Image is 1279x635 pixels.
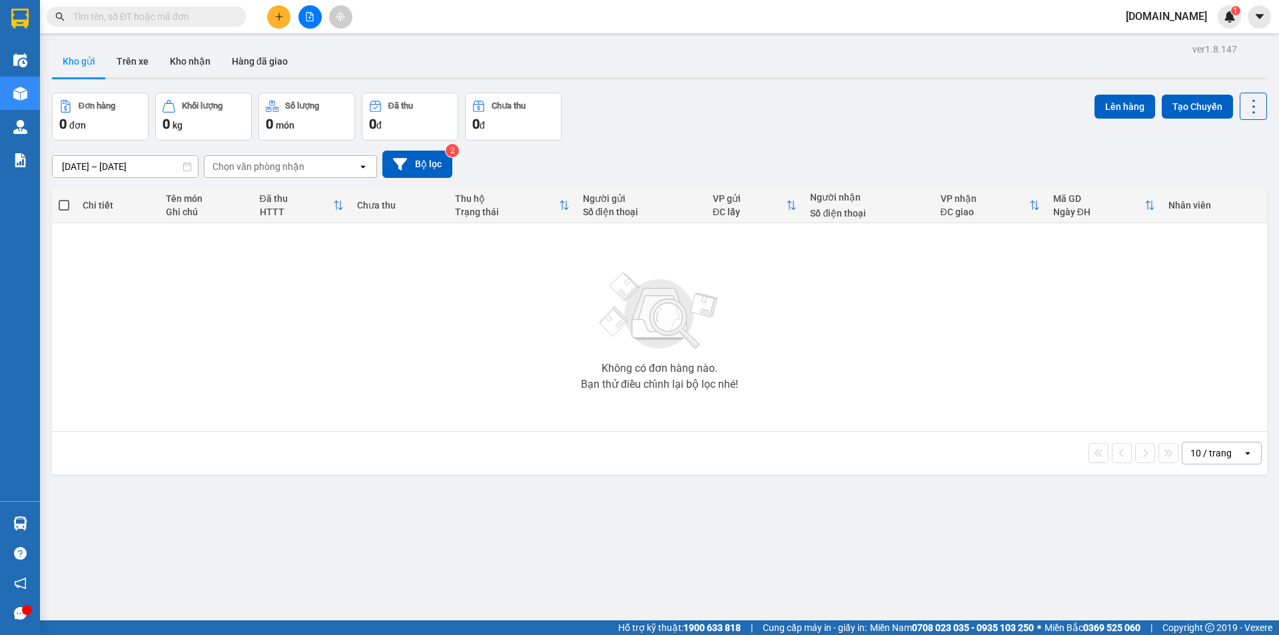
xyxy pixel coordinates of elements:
[455,207,559,217] div: Trạng thái
[583,193,699,204] div: Người gửi
[13,153,27,167] img: solution-icon
[593,265,726,358] img: svg+xml;base64,PHN2ZyBjbGFzcz0ibGlzdC1wbHVnX19zdmciIHhtbG5zPSJodHRwOi8vd3d3LnczLm9yZy8yMDAwL3N2Zy...
[763,620,867,635] span: Cung cấp máy in - giấy in:
[155,93,252,141] button: Khối lượng0kg
[713,193,787,204] div: VP gửi
[14,577,27,590] span: notification
[941,193,1029,204] div: VP nhận
[11,9,29,29] img: logo-vxr
[1162,95,1233,119] button: Tạo Chuyến
[357,200,442,211] div: Chưa thu
[1224,11,1236,23] img: icon-new-feature
[221,45,298,77] button: Hàng đã giao
[336,12,345,21] span: aim
[13,87,27,101] img: warehouse-icon
[1248,5,1271,29] button: caret-down
[751,620,753,635] span: |
[55,12,65,21] span: search
[1150,620,1152,635] span: |
[106,45,159,77] button: Trên xe
[581,379,738,390] div: Bạn thử điều chỉnh lại bộ lọc nhé!
[166,193,246,204] div: Tên món
[480,120,485,131] span: đ
[260,193,334,204] div: Đã thu
[388,101,413,111] div: Đã thu
[362,93,458,141] button: Đã thu0đ
[14,607,27,620] span: message
[1168,200,1260,211] div: Nhân viên
[173,120,183,131] span: kg
[52,45,106,77] button: Kho gửi
[912,622,1034,633] strong: 0708 023 035 - 0935 103 250
[369,116,376,132] span: 0
[52,93,149,141] button: Đơn hàng0đơn
[810,208,927,219] div: Số điện thoại
[1115,8,1218,25] span: [DOMAIN_NAME]
[1231,6,1240,15] sup: 1
[446,144,459,157] sup: 2
[159,45,221,77] button: Kho nhận
[267,5,290,29] button: plus
[1083,622,1140,633] strong: 0369 525 060
[870,620,1034,635] span: Miền Nam
[285,101,319,111] div: Số lượng
[1192,42,1237,57] div: ver 1.8.147
[1045,620,1140,635] span: Miền Bắc
[59,116,67,132] span: 0
[472,116,480,132] span: 0
[213,160,304,173] div: Chọn văn phòng nhận
[1190,446,1232,460] div: 10 / trang
[274,12,284,21] span: plus
[182,101,222,111] div: Khối lượng
[13,53,27,67] img: warehouse-icon
[1233,6,1238,15] span: 1
[358,161,368,172] svg: open
[465,93,562,141] button: Chưa thu0đ
[941,207,1029,217] div: ĐC giao
[329,5,352,29] button: aim
[266,116,273,132] span: 0
[706,188,804,223] th: Toggle SortBy
[305,12,314,21] span: file-add
[810,192,927,203] div: Người nhận
[166,207,246,217] div: Ghi chú
[276,120,294,131] span: món
[1047,188,1162,223] th: Toggle SortBy
[934,188,1047,223] th: Toggle SortBy
[1242,448,1253,458] svg: open
[83,200,152,211] div: Chi tiết
[260,207,334,217] div: HTTT
[448,188,576,223] th: Toggle SortBy
[1205,623,1214,632] span: copyright
[455,193,559,204] div: Thu hộ
[298,5,322,29] button: file-add
[583,207,699,217] div: Số điện thoại
[253,188,351,223] th: Toggle SortBy
[1053,193,1144,204] div: Mã GD
[382,151,452,178] button: Bộ lọc
[79,101,115,111] div: Đơn hàng
[258,93,355,141] button: Số lượng0món
[618,620,741,635] span: Hỗ trợ kỹ thuật:
[376,120,382,131] span: đ
[73,9,230,24] input: Tìm tên, số ĐT hoặc mã đơn
[53,156,198,177] input: Select a date range.
[13,516,27,530] img: warehouse-icon
[13,120,27,134] img: warehouse-icon
[1254,11,1266,23] span: caret-down
[492,101,526,111] div: Chưa thu
[69,120,86,131] span: đơn
[1053,207,1144,217] div: Ngày ĐH
[1094,95,1155,119] button: Lên hàng
[163,116,170,132] span: 0
[713,207,787,217] div: ĐC lấy
[683,622,741,633] strong: 1900 633 818
[1037,625,1041,630] span: ⚪️
[14,547,27,560] span: question-circle
[602,363,717,374] div: Không có đơn hàng nào.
